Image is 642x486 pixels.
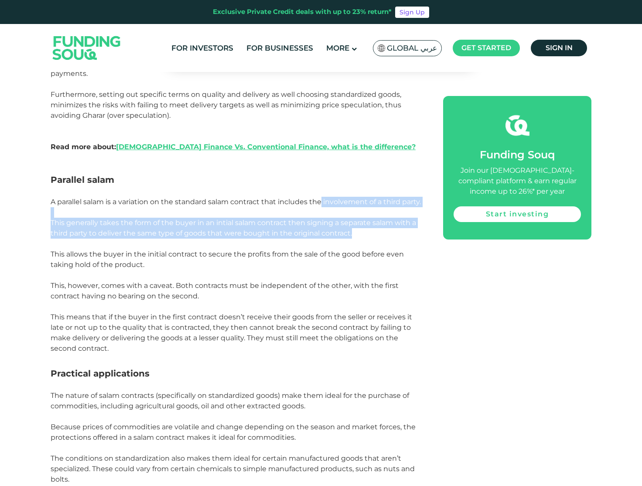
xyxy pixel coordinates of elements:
[213,7,392,17] div: Exclusive Private Credit deals with up to 23% return*
[51,391,409,410] span: The nature of salam contracts (specifically on standardized goods) make them ideal for the purcha...
[395,7,429,18] a: Sign Up
[51,368,150,379] span: Practical applications
[51,175,114,185] span: Parallel salam
[51,90,401,120] span: Furthermore, setting out specific terms on quality and delivery as well choosing standardized goo...
[51,454,415,483] span: The conditions on standardization also makes them ideal for certain manufactured goods that aren’...
[531,40,587,56] a: Sign in
[546,44,573,52] span: Sign in
[51,250,404,269] span: This allows the buyer in the initial contract to secure the profits from the sale of the good bef...
[44,26,130,70] img: Logo
[51,143,416,151] span: Read more about:
[51,219,416,237] span: This generally takes the form of the buyer in an intial salam contract then signing a separate sa...
[387,43,437,53] span: Global عربي
[116,143,416,151] a: [DEMOGRAPHIC_DATA] Finance Vs. Conventional Finance, what is the difference?
[51,423,416,442] span: Because prices of commodities are volatile and change depending on the season and market forces, ...
[480,148,555,161] span: Funding Souq
[505,113,529,137] img: fsicon
[461,44,511,52] span: Get started
[326,44,349,52] span: More
[51,281,399,300] span: This, however, comes with a caveat. Both contracts must be independent of the other, with the fir...
[244,41,315,55] a: For Businesses
[169,41,236,55] a: For Investors
[454,165,581,197] div: Join our [DEMOGRAPHIC_DATA]-compliant platform & earn regular income up to 26%* per year
[51,313,412,353] span: This means that if the buyer in the first contract doesn’t receive their goods from the seller or...
[51,198,421,206] span: A parallel salam is a variation on the standard salam contract that includes the involvement of a...
[378,44,386,52] img: SA Flag
[454,206,581,222] a: Start investing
